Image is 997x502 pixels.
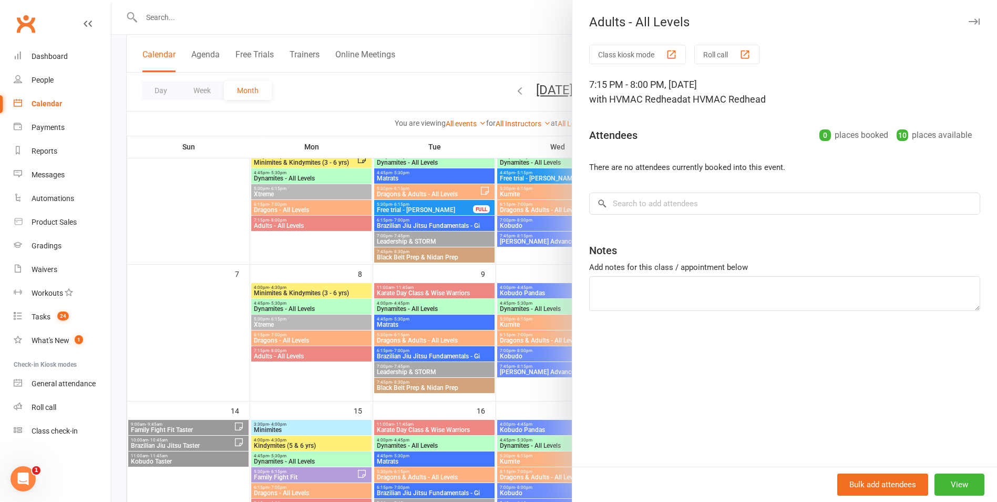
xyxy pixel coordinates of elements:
div: General attendance [32,379,96,388]
a: Clubworx [13,11,39,37]
a: Gradings [14,234,111,258]
span: 24 [57,312,69,320]
div: Roll call [32,403,56,411]
span: 1 [75,335,83,344]
a: Roll call [14,396,111,419]
div: What's New [32,336,69,345]
div: Reports [32,147,57,155]
div: Payments [32,123,65,132]
div: places available [897,128,972,143]
li: There are no attendees currently booked into this event. [589,161,980,174]
div: Tasks [32,313,50,321]
div: 10 [897,129,908,141]
input: Search to add attendees [589,193,980,215]
div: 0 [819,129,831,141]
span: at HVMAC Redhead [682,94,766,105]
div: 7:15 PM - 8:00 PM, [DATE] [589,77,980,107]
a: Workouts [14,282,111,305]
div: Notes [589,243,617,258]
div: Attendees [589,128,638,143]
div: Adults - All Levels [572,15,997,29]
div: Gradings [32,242,61,250]
a: What's New1 [14,329,111,353]
button: Bulk add attendees [837,474,928,496]
div: Add notes for this class / appointment below [589,261,980,274]
a: Product Sales [14,210,111,234]
div: Automations [32,194,74,203]
div: Workouts [32,289,63,297]
a: People [14,68,111,92]
button: Class kiosk mode [589,45,686,64]
button: Roll call [694,45,759,64]
iframe: Intercom live chat [11,466,36,491]
a: Automations [14,187,111,210]
div: Product Sales [32,218,77,226]
a: Reports [14,139,111,163]
div: Dashboard [32,52,68,61]
div: Waivers [32,265,57,274]
a: Dashboard [14,45,111,68]
a: Calendar [14,92,111,116]
div: Class check-in [32,427,78,435]
div: places booked [819,128,888,143]
div: Calendar [32,99,62,108]
span: with HVMAC Redhead [589,94,682,105]
button: View [934,474,984,496]
a: General attendance kiosk mode [14,372,111,396]
span: 1 [32,466,40,475]
a: Messages [14,163,111,187]
a: Tasks 24 [14,305,111,329]
div: Messages [32,170,65,179]
a: Payments [14,116,111,139]
a: Waivers [14,258,111,282]
div: People [32,76,54,84]
a: Class kiosk mode [14,419,111,443]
